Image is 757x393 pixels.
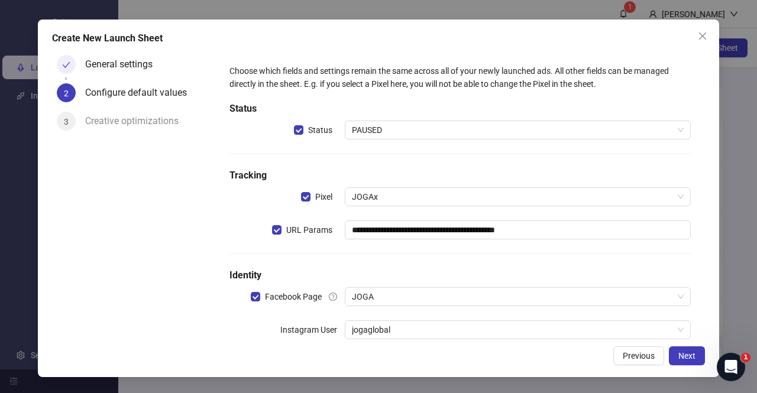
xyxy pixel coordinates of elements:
[352,121,684,139] span: PAUSED
[52,31,705,46] div: Create New Launch Sheet
[678,351,695,360] span: Next
[352,321,684,339] span: jogaglobal
[229,102,691,116] h5: Status
[329,293,337,301] span: question-circle
[85,83,196,102] div: Configure default values
[310,190,337,203] span: Pixel
[64,89,69,98] span: 2
[85,55,162,74] div: General settings
[613,346,664,365] button: Previous
[282,223,337,236] span: URL Params
[741,353,750,362] span: 1
[229,168,691,183] h5: Tracking
[669,346,705,365] button: Next
[280,320,345,339] label: Instagram User
[693,27,712,46] button: Close
[352,188,684,206] span: JOGAx
[64,117,69,126] span: 3
[623,351,655,360] span: Previous
[352,288,684,306] span: JOGA
[229,64,691,90] div: Choose which fields and settings remain the same across all of your newly launched ads. All other...
[698,31,707,41] span: close
[229,268,691,282] h5: Identity
[260,290,326,303] span: Facebook Page
[85,112,188,131] div: Creative optimizations
[62,61,70,69] span: check
[303,124,337,137] span: Status
[717,353,745,381] iframe: Intercom live chat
